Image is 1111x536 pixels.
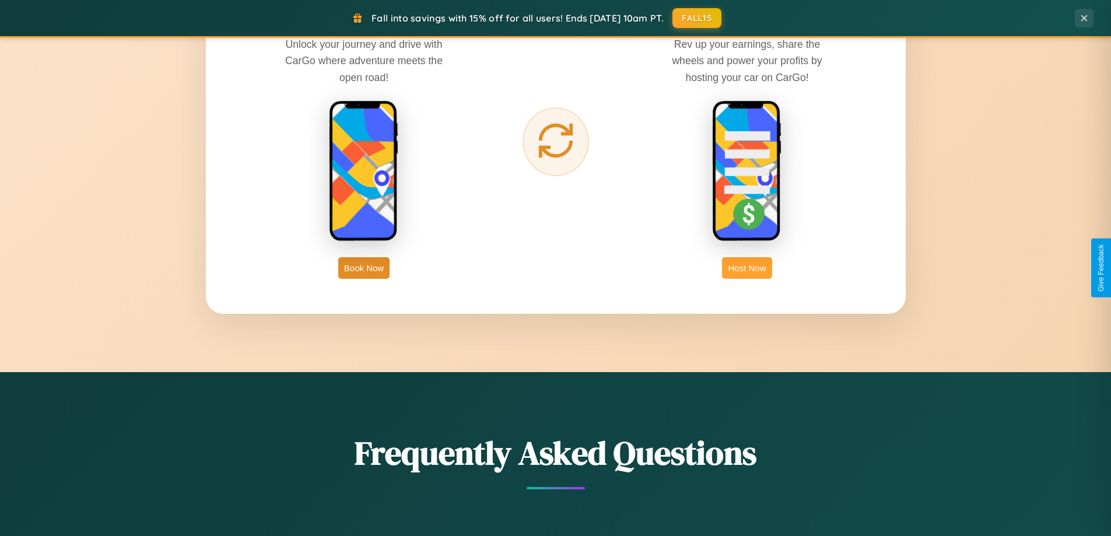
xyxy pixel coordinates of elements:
p: Rev up your earnings, share the wheels and power your profits by hosting your car on CarGo! [660,36,835,85]
span: Fall into savings with 15% off for all users! Ends [DATE] 10am PT. [371,12,664,24]
p: Unlock your journey and drive with CarGo where adventure meets the open road! [276,36,451,85]
img: host phone [712,100,782,243]
button: FALL15 [672,8,721,28]
img: rent phone [329,100,399,243]
div: Give Feedback [1097,244,1105,292]
button: Book Now [338,257,390,279]
h2: Frequently Asked Questions [206,430,906,475]
button: Host Now [722,257,772,279]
